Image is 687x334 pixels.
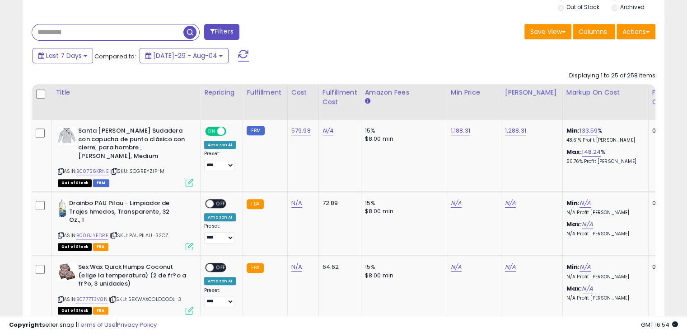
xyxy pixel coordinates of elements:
[322,263,354,271] div: 64.62
[69,199,179,227] b: Drainbo PAU Pilau - Limpiador de Trajes hmedos, Transparente, 32 Oz., 1
[582,148,601,157] a: 148.24
[93,243,108,251] span: FBA
[94,52,136,61] span: Compared to:
[204,88,239,97] div: Repricing
[76,167,109,175] a: B007S6KRNE
[78,127,188,162] b: Santa [PERSON_NAME] Sudadera con capucha de punto clásico con cierre, para hombre , [PERSON_NAME]...
[365,207,440,215] div: $8.00 min
[77,320,116,329] a: Terms of Use
[76,296,107,303] a: B0777T3V8N
[58,307,92,315] span: All listings that are currently out of stock and unavailable for purchase on Amazon
[566,137,641,143] p: 48.61% Profit [PERSON_NAME]
[579,27,607,36] span: Columns
[652,88,683,107] div: Fulfillable Quantity
[566,295,641,301] p: N/A Profit [PERSON_NAME]
[33,48,93,63] button: Last 7 Days
[291,199,302,208] a: N/A
[505,262,516,272] a: N/A
[214,200,228,208] span: OFF
[291,262,302,272] a: N/A
[76,232,108,239] a: B008JYFDRE
[365,97,370,105] small: Amazon Fees.
[58,179,92,187] span: All listings that are currently out of stock and unavailable for purchase on Amazon
[56,88,196,97] div: Title
[451,199,462,208] a: N/A
[365,199,440,207] div: 15%
[365,88,443,97] div: Amazon Fees
[247,88,283,97] div: Fulfillment
[117,320,157,329] a: Privacy Policy
[204,213,236,221] div: Amazon AI
[291,88,315,97] div: Cost
[652,127,680,135] div: 0
[524,24,571,39] button: Save View
[505,199,516,208] a: N/A
[566,199,580,207] b: Min:
[9,321,157,329] div: seller snap | |
[365,135,440,143] div: $8.00 min
[505,126,526,135] a: 1,288.31
[652,263,680,271] div: 0
[451,126,470,135] a: 1,188.31
[204,223,236,243] div: Preset:
[322,88,357,107] div: Fulfillment Cost
[562,84,648,120] th: The percentage added to the cost of goods (COGS) that forms the calculator for Min & Max prices.
[93,307,108,315] span: FBA
[9,320,42,329] strong: Copyright
[566,126,580,135] b: Min:
[206,128,217,135] span: ON
[652,199,680,207] div: 0
[573,24,615,39] button: Columns
[140,48,229,63] button: [DATE]-29 - Aug-04
[93,179,109,187] span: FBM
[214,264,228,272] span: OFF
[204,141,236,149] div: Amazon AI
[566,262,580,271] b: Min:
[566,3,599,11] label: Out of Stock
[566,148,582,156] b: Max:
[58,199,193,249] div: ASIN:
[580,126,598,135] a: 133.59
[566,274,641,280] p: N/A Profit [PERSON_NAME]
[153,51,217,60] span: [DATE]-29 - Aug-04
[566,284,582,293] b: Max:
[580,199,590,208] a: N/A
[204,24,239,40] button: Filters
[365,127,440,135] div: 15%
[110,167,164,175] span: | SKU: SCGREYZIP-M
[566,231,641,237] p: N/A Profit [PERSON_NAME]
[451,262,462,272] a: N/A
[365,263,440,271] div: 15%
[580,262,590,272] a: N/A
[566,88,645,97] div: Markup on Cost
[109,296,181,303] span: | SKU: SEXWAXCOLDCOOL-3
[247,263,263,273] small: FBA
[58,127,193,186] div: ASIN:
[225,128,239,135] span: OFF
[617,24,655,39] button: Actions
[566,158,641,165] p: 50.76% Profit [PERSON_NAME]
[58,243,92,251] span: All listings that are currently out of stock and unavailable for purchase on Amazon
[505,88,559,97] div: [PERSON_NAME]
[566,220,582,229] b: Max:
[58,127,76,145] img: 41XW2hwb9wL._SL40_.jpg
[247,126,264,135] small: FBM
[110,232,168,239] span: | SKU: PAUPILAU-32OZ
[569,72,655,80] div: Displaying 1 to 25 of 258 items
[641,320,678,329] span: 2025-08-12 16:54 GMT
[582,284,593,293] a: N/A
[582,220,593,229] a: N/A
[58,199,67,217] img: 41GURfKaBzL._SL40_.jpg
[620,3,644,11] label: Archived
[204,287,236,308] div: Preset:
[204,151,236,171] div: Preset:
[566,127,641,143] div: %
[566,148,641,165] div: %
[322,199,354,207] div: 72.89
[322,126,333,135] a: N/A
[451,88,497,97] div: Min Price
[46,51,82,60] span: Last 7 Days
[291,126,311,135] a: 579.98
[566,210,641,216] p: N/A Profit [PERSON_NAME]
[58,263,76,281] img: 51xyayS81FL._SL40_.jpg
